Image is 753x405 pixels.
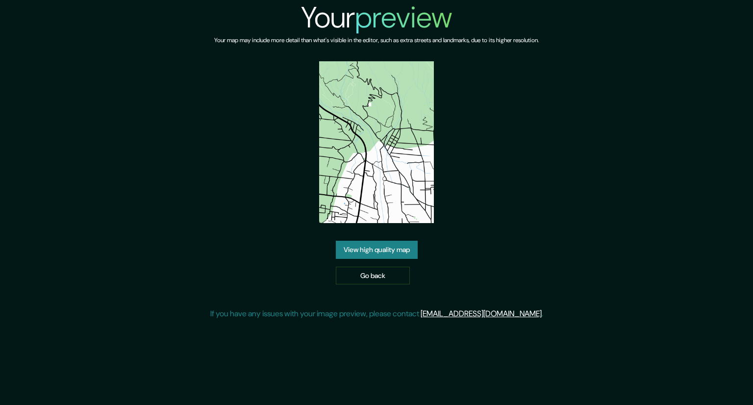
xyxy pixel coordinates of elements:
[421,308,542,319] a: [EMAIL_ADDRESS][DOMAIN_NAME]
[336,267,410,285] a: Go back
[336,241,418,259] a: View high quality map
[666,367,742,394] iframe: Help widget launcher
[319,61,434,223] img: created-map-preview
[214,35,539,46] h6: Your map may include more detail than what's visible in the editor, such as extra streets and lan...
[210,308,543,320] p: If you have any issues with your image preview, please contact .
